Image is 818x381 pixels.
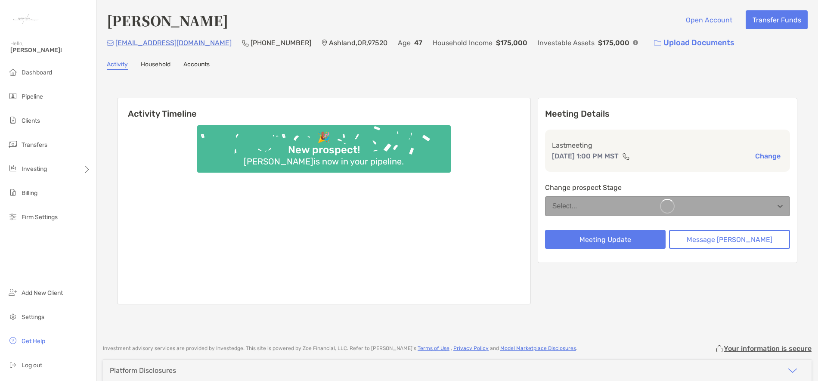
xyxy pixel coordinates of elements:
[8,359,18,370] img: logout icon
[103,345,577,352] p: Investment advisory services are provided by Investedge . This site is powered by Zoe Financial, ...
[8,163,18,173] img: investing icon
[8,311,18,322] img: settings icon
[8,287,18,297] img: add_new_client icon
[433,37,493,48] p: Household Income
[314,131,334,144] div: 🎉
[8,139,18,149] img: transfers icon
[22,362,42,369] span: Log out
[724,344,812,353] p: Your information is secure
[453,345,489,351] a: Privacy Policy
[679,10,739,29] button: Open Account
[251,37,311,48] p: [PHONE_NUMBER]
[8,91,18,101] img: pipeline icon
[787,366,798,376] img: icon arrow
[545,182,790,193] p: Change prospect Stage
[746,10,808,29] button: Transfer Funds
[398,37,411,48] p: Age
[22,69,52,76] span: Dashboard
[22,313,44,321] span: Settings
[22,117,40,124] span: Clients
[669,230,790,249] button: Message [PERSON_NAME]
[10,3,41,34] img: Zoe Logo
[8,67,18,77] img: dashboard icon
[622,153,630,160] img: communication type
[107,10,228,30] h4: [PERSON_NAME]
[500,345,576,351] a: Model Marketplace Disclosures
[633,40,638,45] img: Info Icon
[538,37,595,48] p: Investable Assets
[648,34,740,52] a: Upload Documents
[115,37,232,48] p: [EMAIL_ADDRESS][DOMAIN_NAME]
[22,93,43,100] span: Pipeline
[496,37,527,48] p: $175,000
[545,230,666,249] button: Meeting Update
[22,289,63,297] span: Add New Client
[242,40,249,46] img: Phone Icon
[329,37,387,48] p: Ashland , OR , 97520
[8,335,18,346] img: get-help icon
[10,46,91,54] span: [PERSON_NAME]!
[22,338,45,345] span: Get Help
[183,61,210,70] a: Accounts
[22,165,47,173] span: Investing
[107,61,128,70] a: Activity
[753,152,783,161] button: Change
[107,40,114,46] img: Email Icon
[418,345,449,351] a: Terms of Use
[552,140,783,151] p: Last meeting
[240,156,407,167] div: [PERSON_NAME] is now in your pipeline.
[552,151,619,161] p: [DATE] 1:00 PM MST
[654,40,661,46] img: button icon
[8,187,18,198] img: billing icon
[141,61,170,70] a: Household
[414,37,422,48] p: 47
[22,189,37,197] span: Billing
[22,214,58,221] span: Firm Settings
[118,98,530,119] h6: Activity Timeline
[22,141,47,149] span: Transfers
[545,108,790,119] p: Meeting Details
[197,125,451,165] img: Confetti
[110,366,176,375] div: Platform Disclosures
[8,211,18,222] img: firm-settings icon
[285,144,363,156] div: New prospect!
[598,37,629,48] p: $175,000
[8,115,18,125] img: clients icon
[322,40,327,46] img: Location Icon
